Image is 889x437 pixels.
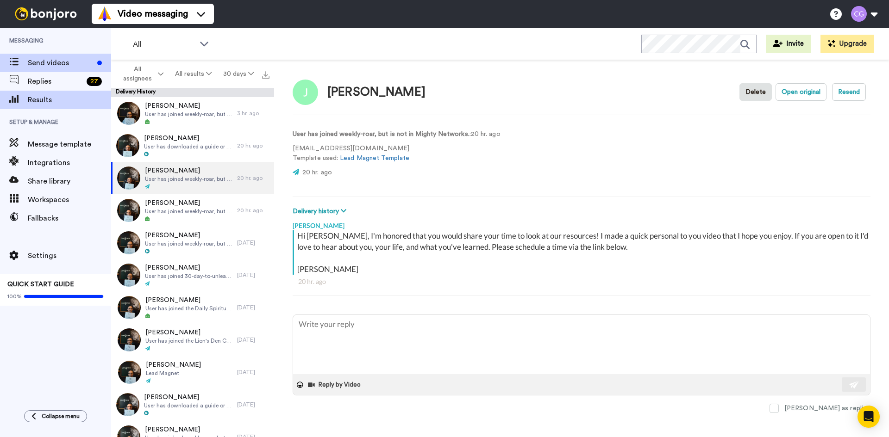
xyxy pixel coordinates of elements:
[302,169,332,176] span: 20 hr. ago
[7,293,22,300] span: 100%
[111,324,274,356] a: [PERSON_NAME]User has joined the Lion's Den Community[DATE]
[832,83,866,101] button: Resend
[87,77,102,86] div: 27
[293,131,470,137] strong: User has joined weekly-roar, but is not in Mighty Networks.
[111,88,274,97] div: Delivery History
[111,291,274,324] a: [PERSON_NAME]User has joined the Daily Spiritual Kick Off[DATE]
[42,412,80,420] span: Collapse menu
[111,162,274,194] a: [PERSON_NAME]User has joined weekly-roar, but is not in Mighty Networks.20 hr. ago
[145,208,232,215] span: User has joined weekly-roar, but is not in Mighty Networks.
[217,66,259,82] button: 30 days
[144,134,232,143] span: [PERSON_NAME]
[116,134,139,157] img: 594aca15-f6b0-447a-89f3-3910a572c4ea-thumb.jpg
[297,230,868,275] div: Hi [PERSON_NAME], I'm honored that you would share your time to look at our resources! I made a q...
[293,206,349,216] button: Delivery history
[118,296,141,319] img: 48daff9a-dffc-411c-bdb6-6585886ffd2a-thumb.jpg
[146,360,201,369] span: [PERSON_NAME]
[113,61,169,87] button: All assignees
[145,166,232,175] span: [PERSON_NAME]
[11,7,81,20] img: bj-logo-header-white.svg
[28,194,111,205] span: Workspaces
[111,194,274,227] a: [PERSON_NAME]User has joined weekly-roar, but is not in Mighty Networks.20 hr. ago
[766,35,811,53] button: Invite
[237,239,269,246] div: [DATE]
[776,83,826,101] button: Open original
[820,35,874,53] button: Upgrade
[28,176,111,187] span: Share library
[144,393,232,402] span: [PERSON_NAME]
[111,388,274,421] a: [PERSON_NAME]User has downloaded a guide or filled out a form that is not Weekly Roar, 30 Days or...
[237,271,269,279] div: [DATE]
[293,129,501,139] p: : 20 hr. ago
[117,102,140,125] img: 903c09e8-14c0-44f8-a4e0-e735ea0ceed5-thumb.jpg
[237,142,269,149] div: 20 hr. ago
[7,281,74,288] span: QUICK START GUIDE
[293,216,870,230] div: [PERSON_NAME]
[293,144,501,163] p: [EMAIL_ADDRESS][DOMAIN_NAME] Template used:
[145,111,232,118] span: User has joined weekly-roar, but is not in Mighty Networks.
[237,207,269,214] div: 20 hr. ago
[145,263,232,272] span: [PERSON_NAME]
[144,143,232,150] span: User has downloaded a guide or filled out a form that is not Weekly Roar, 30 Days or Assessment, ...
[307,378,363,392] button: Reply by Video
[119,65,156,83] span: All assignees
[133,39,195,50] span: All
[117,264,140,287] img: d957036c-240b-41af-82dc-987519d9ea79-thumb.jpg
[111,356,274,388] a: [PERSON_NAME]Lead Magnet[DATE]
[237,369,269,376] div: [DATE]
[237,401,269,408] div: [DATE]
[144,402,232,409] span: User has downloaded a guide or filled out a form that is not Weekly Roar, 30 Days or Assessment, ...
[28,76,83,87] span: Replies
[117,199,140,222] img: 574a0ab3-5061-4105-8526-e144894fc01a-thumb.jpg
[169,66,218,82] button: All results
[145,337,232,345] span: User has joined the Lion's Den Community
[145,272,232,280] span: User has joined 30-day-to-unleash, but is not in Mighty Networks.
[145,198,232,208] span: [PERSON_NAME]
[145,101,232,111] span: [PERSON_NAME]
[327,86,426,99] div: [PERSON_NAME]
[111,259,274,291] a: [PERSON_NAME]User has joined 30-day-to-unleash, but is not in Mighty Networks.[DATE]
[28,250,111,261] span: Settings
[28,157,111,168] span: Integrations
[237,174,269,182] div: 20 hr. ago
[118,361,141,384] img: fd3f70bf-b776-4117-8d73-ac1253449715-thumb.jpg
[117,231,140,254] img: abadfa5b-7e7a-4387-8636-8d06808a69e0-thumb.jpg
[24,410,87,422] button: Collapse menu
[145,305,232,312] span: User has joined the Daily Spiritual Kick Off
[111,97,274,129] a: [PERSON_NAME]User has joined weekly-roar, but is not in Mighty Networks.3 hr. ago
[145,231,232,240] span: [PERSON_NAME]
[28,139,111,150] span: Message template
[117,166,140,190] img: 0c5d7b3d-7a28-432a-957b-fc81e8979e05-thumb.jpg
[237,336,269,344] div: [DATE]
[116,393,139,416] img: d9361420-bf4f-466e-99de-2ed4f3b0ad3a-thumb.jpg
[237,304,269,311] div: [DATE]
[111,227,274,259] a: [PERSON_NAME]User has joined weekly-roar, but is not in Mighty Networks.[DATE]
[146,369,201,377] span: Lead Magnet
[849,381,859,388] img: send-white.svg
[259,67,272,81] button: Export all results that match these filters now.
[340,155,409,161] a: Lead Magnet Template
[118,7,188,20] span: Video messaging
[28,213,111,224] span: Fallbacks
[28,94,111,105] span: Results
[145,295,232,305] span: [PERSON_NAME]
[145,240,232,247] span: User has joined weekly-roar, but is not in Mighty Networks.
[28,57,94,68] span: Send videos
[97,6,112,21] img: vm-color.svg
[145,328,232,337] span: [PERSON_NAME]
[858,406,880,428] div: Open Intercom Messenger
[145,425,232,434] span: [PERSON_NAME]
[262,71,269,79] img: export.svg
[784,404,870,413] div: [PERSON_NAME] as replied
[237,110,269,117] div: 3 hr. ago
[118,328,141,351] img: 64955c32-5208-4e00-8688-4554655b1045-thumb.jpg
[739,83,772,101] button: Delete
[298,277,865,286] div: 20 hr. ago
[293,80,318,105] img: Image of Jared Mayo
[145,175,232,183] span: User has joined weekly-roar, but is not in Mighty Networks.
[111,129,274,162] a: [PERSON_NAME]User has downloaded a guide or filled out a form that is not Weekly Roar, 30 Days or...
